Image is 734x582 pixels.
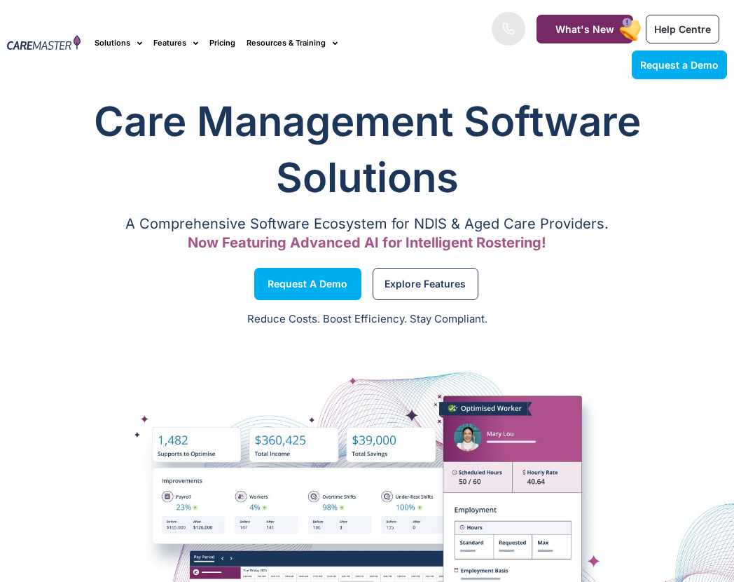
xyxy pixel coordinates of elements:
[654,23,711,35] span: Help Centre
[254,268,361,300] a: Request a Demo
[646,15,719,43] a: Help Centre
[536,15,633,43] a: What's New
[373,268,478,300] a: Explore Features
[385,280,466,287] span: Explore Features
[555,23,614,35] span: What's New
[153,20,198,67] a: Features
[209,20,235,67] a: Pricing
[8,311,726,327] p: Reduce Costs. Boost Efficiency. Stay Compliant.
[268,280,347,287] span: Request a Demo
[632,50,727,79] a: Request a Demo
[640,59,719,71] span: Request a Demo
[95,20,467,67] nav: Menu
[188,234,546,251] span: Now Featuring Advanced AI for Intelligent Rostering!
[7,219,727,229] p: A Comprehensive Software Ecosystem for NDIS & Aged Care Providers.
[247,20,338,67] a: Resources & Training
[95,20,142,67] a: Solutions
[7,35,81,51] img: CareMaster Logo
[7,93,727,205] h1: Care Management Software Solutions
